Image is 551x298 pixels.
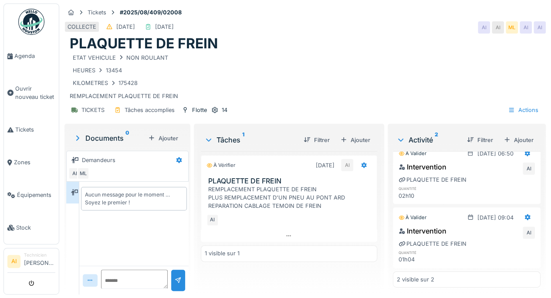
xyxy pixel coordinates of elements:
div: Filtrer [300,134,333,146]
div: 2 visible sur 2 [397,275,434,284]
div: REMPLACEMENT PLAQUETTE DE FREIN PLUS REMPLACEMENT D'UN PNEU AU PONT ARD REPARATION CABLAGE TEMOIN... [208,185,373,210]
div: AI [341,159,353,171]
div: AI [68,167,81,179]
div: PLAQUETTE DE FREIN [399,176,466,184]
div: 01h04 [399,255,442,264]
div: Technicien [24,252,55,258]
div: Documents [73,133,145,143]
a: Agenda [4,40,59,72]
div: COLLECTE [68,23,96,31]
div: Aucun message pour le moment … Soyez le premier ! [85,191,183,207]
span: Stock [16,223,55,232]
div: KILOMETRES 175428 [73,79,138,87]
div: ML [506,21,518,34]
div: Tâches accomplies [125,106,175,114]
div: AI [492,21,504,34]
sup: 2 [435,135,438,145]
div: AI [520,21,532,34]
span: Ouvrir nouveau ticket [15,85,55,101]
a: Équipements [4,179,59,211]
div: [DATE] [316,161,335,169]
div: ML [77,167,89,179]
sup: 0 [125,133,129,143]
div: AI [523,227,535,239]
div: [DATE] 09:04 [477,213,514,222]
div: À valider [399,214,426,221]
div: Intervention [399,162,446,172]
div: [DATE] [155,23,174,31]
div: AI [478,21,490,34]
div: Tickets [88,8,106,17]
div: Demandeurs [82,156,115,164]
span: Tickets [15,125,55,134]
div: Ajouter [500,134,537,146]
a: Zones [4,146,59,179]
a: Tickets [4,113,59,146]
span: Zones [14,158,55,166]
div: Ajouter [337,134,374,146]
div: HEURES 13454 [73,66,122,74]
div: Actions [504,104,542,116]
div: REMPLACEMENT PLAQUETTE DE FREIN [70,52,541,101]
a: Stock [4,211,59,244]
div: Filtrer [463,134,497,146]
sup: 1 [242,135,244,145]
span: Agenda [14,52,55,60]
li: AI [7,255,20,268]
div: PLAQUETTE DE FREIN [399,240,466,248]
div: Ajouter [145,132,182,144]
div: AI [206,214,219,226]
h6: quantité [399,250,442,255]
a: Ouvrir nouveau ticket [4,72,59,113]
a: AI Technicien[PERSON_NAME] [7,252,55,273]
div: [DATE] 06:50 [477,149,514,158]
div: 02h10 [399,192,442,200]
span: Équipements [17,191,55,199]
li: [PERSON_NAME] [24,252,55,271]
div: AI [523,163,535,175]
div: Flotte [192,106,207,114]
div: ETAT VEHICULE NON ROULANT [73,54,168,62]
div: 1 visible sur 1 [205,249,240,257]
div: 14 [222,106,227,114]
div: [DATE] [116,23,135,31]
div: Activité [396,135,460,145]
img: Badge_color-CXgf-gQk.svg [18,9,44,35]
div: AI [534,21,546,34]
div: Intervention [399,226,446,236]
h6: quantité [399,186,442,191]
div: À valider [399,150,426,157]
strong: #2025/08/409/02008 [116,8,185,17]
h1: PLAQUETTE DE FREIN [70,35,218,52]
div: À vérifier [206,162,235,169]
h3: PLAQUETTE DE FREIN [208,177,373,185]
div: Tâches [204,135,297,145]
div: TICKETS [81,106,105,114]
